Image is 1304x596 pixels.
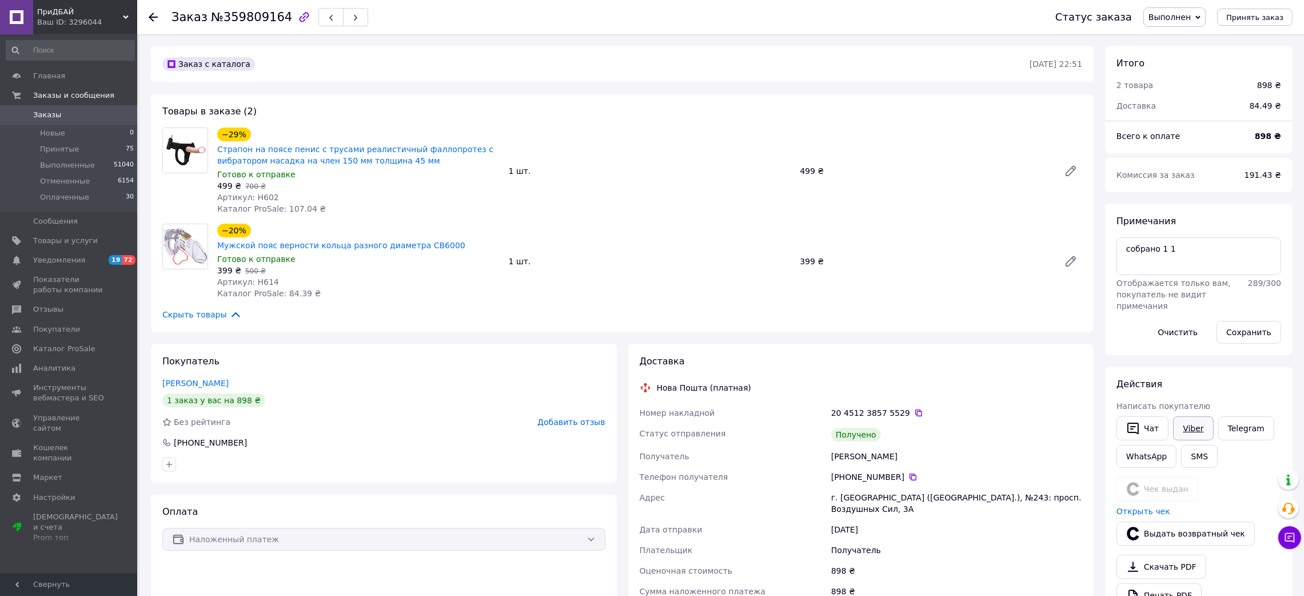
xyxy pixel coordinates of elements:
[1116,379,1162,390] span: Действия
[245,182,266,190] span: 700 ₴
[537,418,605,427] span: Добавить отзыв
[831,407,1082,419] div: 20 4512 3857 5529
[33,71,65,81] span: Главная
[217,181,241,190] span: 499 ₴
[1218,416,1274,440] a: Telegram
[829,519,1084,540] div: [DATE]
[149,11,158,23] div: Вернуться назад
[640,429,726,438] span: Статус отправления
[172,10,208,24] span: Заказ
[1181,445,1218,468] button: SMS
[40,144,79,154] span: Принятые
[163,228,208,265] img: Мужской пояс верности кольца разного диаметра CB6000
[1116,279,1231,311] span: Отображается только вам, покупатель не видит примечания
[1116,237,1281,275] textarea: собрано 1 1
[217,193,279,202] span: Артикул: H602
[33,413,106,434] span: Управление сайтом
[1030,59,1082,69] time: [DATE] 22:51
[33,90,114,101] span: Заказы и сообщения
[640,525,703,534] span: Дата отправки
[33,472,62,483] span: Маркет
[122,255,135,265] span: 72
[1116,416,1169,440] button: Чат
[1055,11,1132,23] div: Статус заказа
[33,383,106,403] span: Инструменты вебмастера и SEO
[1116,58,1145,69] span: Итого
[33,533,118,543] div: Prom топ
[33,324,80,335] span: Покупатели
[217,289,321,298] span: Каталог ProSale: 84.39 ₴
[217,224,251,237] div: −20%
[217,145,493,165] a: Страпон на поясе пенис с трусами реалистичный фаллопротез с вибратором насадка на член 150 мм тол...
[162,106,257,117] span: Товары в заказе (2)
[40,176,90,186] span: Отмененные
[162,506,198,517] span: Оплата
[1173,416,1213,440] a: Viber
[829,561,1084,581] div: 898 ₴
[162,57,255,71] div: Заказ с каталога
[1217,321,1281,344] button: Сохранить
[1116,132,1180,141] span: Всего к оплате
[40,192,89,202] span: Оплаченные
[1116,555,1206,579] a: Скачать PDF
[217,255,296,264] span: Готово к отправке
[162,356,220,367] span: Покупатель
[1116,522,1255,546] button: Выдать возвратный чек
[654,382,754,394] div: Нова Пошта (платная)
[640,546,693,555] span: Плательщик
[33,443,106,463] span: Кошелек компании
[831,471,1082,483] div: [PHONE_NUMBER]
[640,566,733,575] span: Оценочная стоимость
[33,344,95,354] span: Каталог ProSale
[245,267,266,275] span: 500 ₴
[1243,93,1288,118] div: 84.49 ₴
[217,266,241,275] span: 399 ₴
[1116,81,1153,90] span: 2 товара
[126,192,134,202] span: 30
[33,216,78,227] span: Сообщения
[6,40,135,61] input: Поиск
[795,163,1055,179] div: 499 ₴
[795,253,1055,269] div: 399 ₴
[640,472,728,482] span: Телефон получателя
[640,408,715,418] span: Номер накладной
[217,241,465,250] a: Мужской пояс верности кольца разного диаметра CB6000
[1116,170,1195,180] span: Комиссия за заказ
[217,170,296,179] span: Готово к отправке
[33,255,85,265] span: Уведомления
[1149,321,1208,344] button: Очистить
[1116,445,1177,468] a: WhatsApp
[114,160,134,170] span: 51040
[829,540,1084,561] div: Получатель
[126,144,134,154] span: 75
[829,446,1084,467] div: [PERSON_NAME]
[33,492,75,503] span: Настройки
[504,163,796,179] div: 1 шт.
[504,253,796,269] div: 1 шт.
[1059,160,1082,182] a: Редактировать
[640,356,685,367] span: Доставка
[33,236,98,246] span: Товары и услуги
[1116,402,1210,411] span: Написать покупателю
[1226,13,1283,22] span: Принять заказ
[40,128,65,138] span: Новые
[1116,101,1156,110] span: Доставка
[33,512,118,543] span: [DEMOGRAPHIC_DATA] и счета
[163,128,208,173] img: Страпон на поясе пенис с трусами реалистичный фаллопротез с вибратором насадка на член 150 мм тол...
[174,418,230,427] span: Без рейтинга
[33,304,63,315] span: Отзывы
[130,128,134,138] span: 0
[1257,80,1281,91] div: 898 ₴
[640,452,689,461] span: Получатель
[1149,13,1191,22] span: Выполнен
[1116,507,1170,516] a: Открыть чек
[217,277,279,287] span: Артикул: H614
[162,394,265,407] div: 1 заказ у вас на 898 ₴
[831,428,881,442] div: Получено
[1255,132,1281,141] b: 898 ₴
[1248,279,1281,288] span: 289 / 300
[829,487,1084,519] div: г. [GEOGRAPHIC_DATA] ([GEOGRAPHIC_DATA].), №243: просп. Воздушных Сил, 3А
[217,128,251,141] div: −29%
[1245,170,1281,180] span: 191.43 ₴
[1278,526,1301,549] button: Чат с покупателем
